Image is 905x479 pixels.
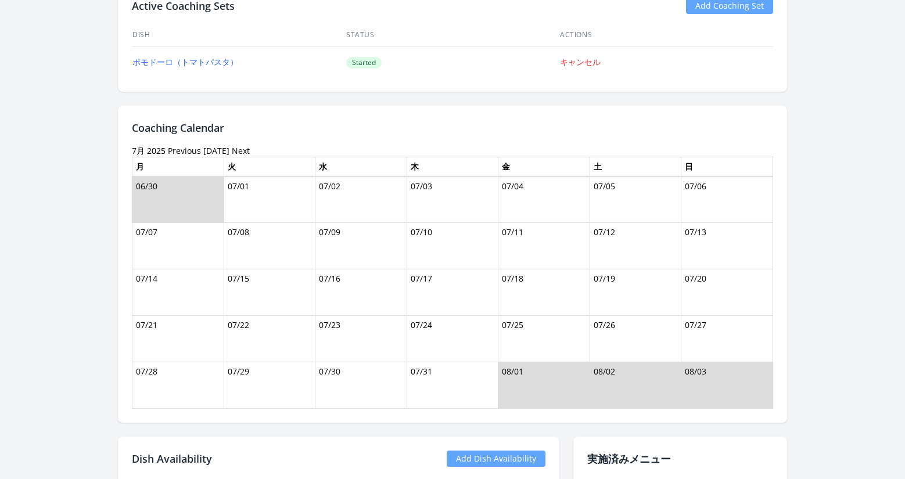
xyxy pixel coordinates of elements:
th: 水 [315,157,407,177]
td: 07/05 [590,177,681,223]
a: Add Dish Availability [447,451,545,467]
td: 07/16 [315,269,407,316]
td: 07/14 [132,269,224,316]
a: [DATE] [203,145,229,156]
a: ポモドーロ（トマトパスタ） [132,56,238,67]
th: 月 [132,157,224,177]
td: 08/03 [681,362,773,409]
td: 07/01 [224,177,315,223]
td: 07/06 [681,177,773,223]
td: 07/23 [315,316,407,362]
td: 07/09 [315,223,407,269]
td: 07/17 [407,269,498,316]
th: Dish [132,23,346,47]
td: 07/08 [224,223,315,269]
td: 07/03 [407,177,498,223]
td: 07/29 [224,362,315,409]
td: 07/10 [407,223,498,269]
th: Status [346,23,559,47]
th: 木 [407,157,498,177]
h2: Coaching Calendar [132,120,773,136]
td: 07/04 [498,177,590,223]
th: Actions [559,23,773,47]
td: 07/20 [681,269,773,316]
td: 08/01 [498,362,590,409]
time: 7月 2025 [132,145,166,156]
td: 08/02 [590,362,681,409]
th: 日 [681,157,773,177]
th: 金 [498,157,590,177]
td: 07/15 [224,269,315,316]
a: Next [232,145,250,156]
a: Previous [168,145,201,156]
span: Started [346,57,382,69]
td: 07/27 [681,316,773,362]
h2: 実施済みメニュー [587,451,773,467]
th: 火 [224,157,315,177]
td: 07/22 [224,316,315,362]
td: 07/07 [132,223,224,269]
td: 07/11 [498,223,590,269]
h2: Dish Availability [132,451,212,467]
td: 07/31 [407,362,498,409]
td: 07/24 [407,316,498,362]
td: 07/13 [681,223,773,269]
td: 07/28 [132,362,224,409]
a: キャンセル [560,56,601,67]
td: 07/02 [315,177,407,223]
th: 土 [590,157,681,177]
td: 07/21 [132,316,224,362]
td: 07/26 [590,316,681,362]
td: 07/30 [315,362,407,409]
td: 06/30 [132,177,224,223]
td: 07/18 [498,269,590,316]
td: 07/12 [590,223,681,269]
td: 07/25 [498,316,590,362]
td: 07/19 [590,269,681,316]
